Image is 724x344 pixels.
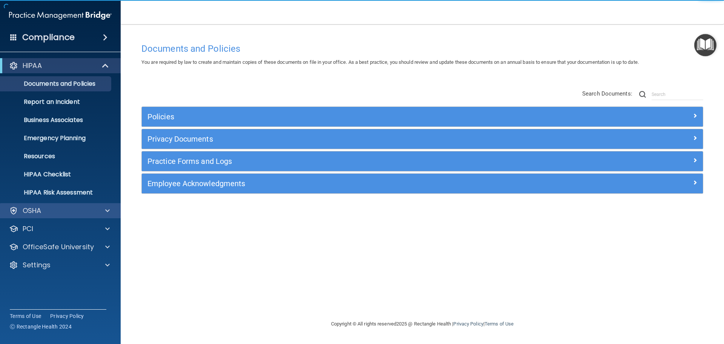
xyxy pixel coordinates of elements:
[5,116,108,124] p: Business Associates
[9,8,112,23] img: PMB logo
[5,171,108,178] p: HIPAA Checklist
[5,80,108,88] p: Documents and Policies
[9,242,110,251] a: OfficeSafe University
[23,242,94,251] p: OfficeSafe University
[141,44,703,54] h4: Documents and Policies
[50,312,84,320] a: Privacy Policy
[23,224,33,233] p: PCI
[5,189,108,196] p: HIPAA Risk Assessment
[594,290,715,321] iframe: Drift Widget Chat Controller
[5,98,108,106] p: Report an Incident
[5,153,108,160] p: Resources
[485,321,514,327] a: Terms of Use
[23,261,51,270] p: Settings
[147,155,697,167] a: Practice Forms and Logs
[147,179,557,188] h5: Employee Acknowledgments
[147,113,557,121] h5: Policies
[652,89,703,100] input: Search
[147,135,557,143] h5: Privacy Documents
[582,90,632,97] span: Search Documents:
[147,157,557,165] h5: Practice Forms and Logs
[639,91,646,98] img: ic-search.3b580494.png
[9,61,109,70] a: HIPAA
[5,134,108,142] p: Emergency Planning
[22,32,75,43] h4: Compliance
[9,206,110,215] a: OSHA
[285,312,560,336] div: Copyright © All rights reserved 2025 @ Rectangle Health | |
[147,177,697,190] a: Employee Acknowledgments
[9,261,110,270] a: Settings
[147,133,697,145] a: Privacy Documents
[694,34,716,56] button: Open Resource Center
[147,111,697,123] a: Policies
[10,312,41,320] a: Terms of Use
[10,323,72,330] span: Ⓒ Rectangle Health 2024
[23,206,41,215] p: OSHA
[141,59,639,65] span: You are required by law to create and maintain copies of these documents on file in your office. ...
[453,321,483,327] a: Privacy Policy
[23,61,42,70] p: HIPAA
[9,224,110,233] a: PCI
